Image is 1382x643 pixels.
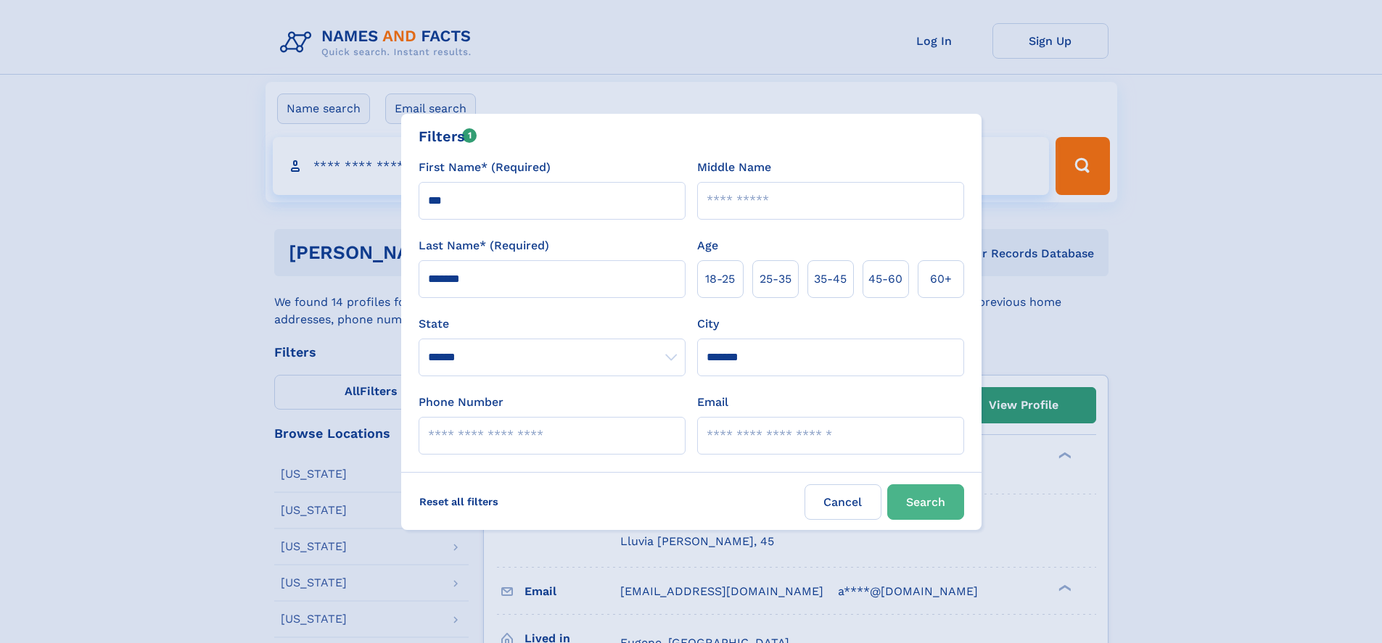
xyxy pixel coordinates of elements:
[697,237,718,254] label: Age
[805,484,881,520] label: Cancel
[760,270,791,288] span: 25‑35
[410,484,508,519] label: Reset all filters
[419,125,477,147] div: Filters
[868,270,902,288] span: 45‑60
[697,315,719,333] label: City
[887,484,964,520] button: Search
[419,315,686,333] label: State
[419,237,549,254] label: Last Name* (Required)
[930,270,952,288] span: 60+
[419,159,551,176] label: First Name* (Required)
[697,394,728,411] label: Email
[814,270,847,288] span: 35‑45
[705,270,735,288] span: 18‑25
[419,394,503,411] label: Phone Number
[697,159,771,176] label: Middle Name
